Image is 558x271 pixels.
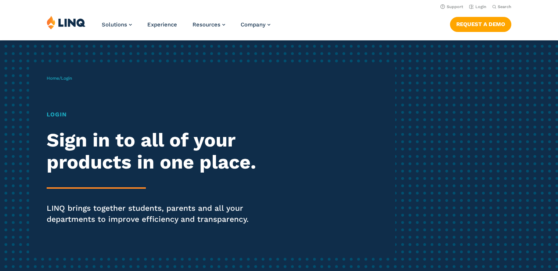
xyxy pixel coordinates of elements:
a: Login [469,4,486,9]
a: Experience [147,21,177,28]
a: Home [47,76,59,81]
nav: Primary Navigation [102,15,270,40]
nav: Button Navigation [450,15,511,32]
button: Open Search Bar [492,4,511,10]
h2: Sign in to all of your products in one place. [47,129,262,173]
p: LINQ brings together students, parents and all your departments to improve efficiency and transpa... [47,203,262,225]
span: Solutions [102,21,127,28]
img: LINQ | K‑12 Software [47,15,86,29]
a: Solutions [102,21,132,28]
a: Company [241,21,270,28]
span: Search [498,4,511,9]
a: Support [440,4,463,9]
span: Login [61,76,72,81]
span: / [47,76,72,81]
span: Resources [192,21,220,28]
h1: Login [47,110,262,119]
a: Resources [192,21,225,28]
span: Company [241,21,266,28]
a: Request a Demo [450,17,511,32]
